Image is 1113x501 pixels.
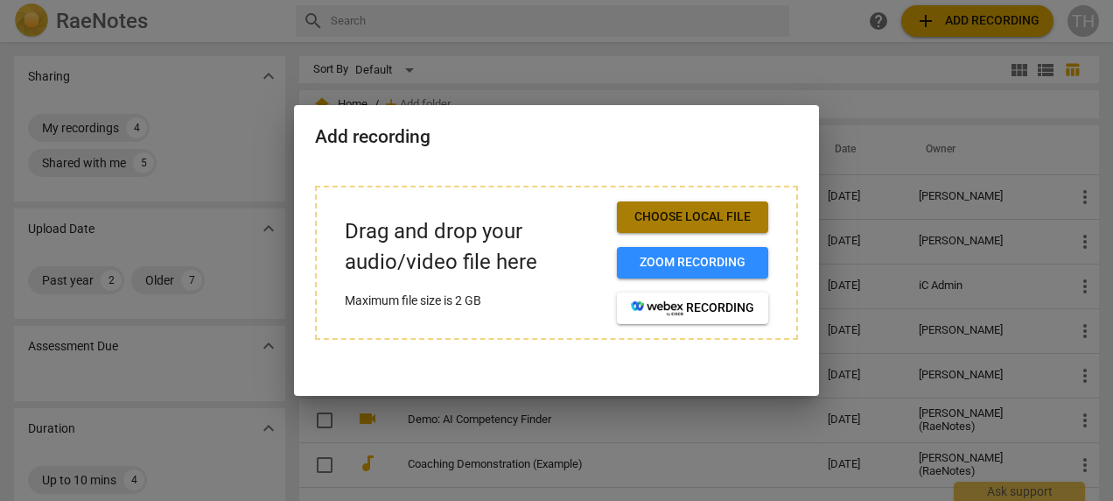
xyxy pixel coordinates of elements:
[617,247,768,279] button: Zoom recording
[631,300,754,317] span: recording
[345,216,603,278] p: Drag and drop your audio/video file here
[617,201,768,233] button: Choose local file
[315,126,798,148] h2: Add recording
[631,254,754,272] span: Zoom recording
[617,293,768,324] button: recording
[345,292,603,310] p: Maximum file size is 2 GB
[631,208,754,226] span: Choose local file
